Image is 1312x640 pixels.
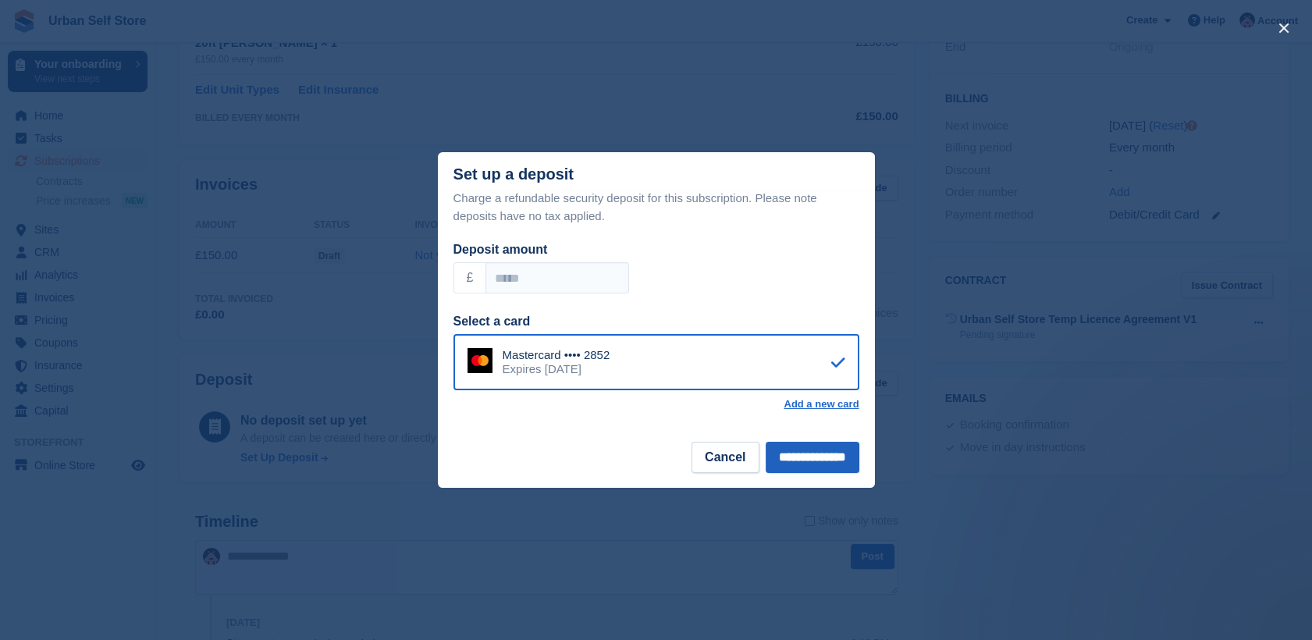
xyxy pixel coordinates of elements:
[503,362,610,376] div: Expires [DATE]
[453,243,548,256] label: Deposit amount
[453,312,859,331] div: Select a card
[468,348,492,373] img: Mastercard Logo
[503,348,610,362] div: Mastercard •••• 2852
[453,190,859,225] p: Charge a refundable security deposit for this subscription. Please note deposits have no tax appl...
[1271,16,1296,41] button: close
[784,398,859,411] a: Add a new card
[453,165,574,183] div: Set up a deposit
[692,442,759,473] button: Cancel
